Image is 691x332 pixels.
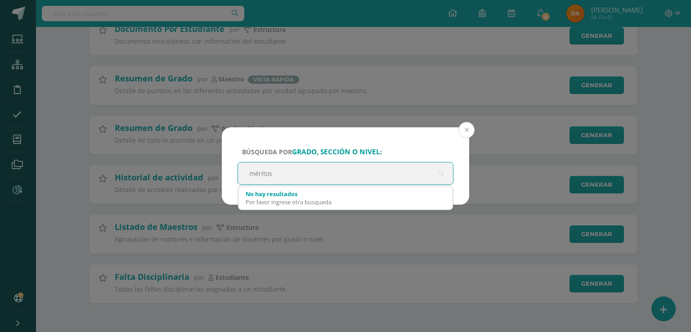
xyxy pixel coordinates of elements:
div: Por favor ingrese otra busqueda [246,198,445,206]
div: No hay resultados [246,190,445,198]
strong: grado, sección o nivel: [292,147,382,157]
span: Búsqueda por [242,148,382,156]
button: Close (Esc) [458,122,475,138]
input: ej. Primero primaria, etc. [238,162,453,184]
